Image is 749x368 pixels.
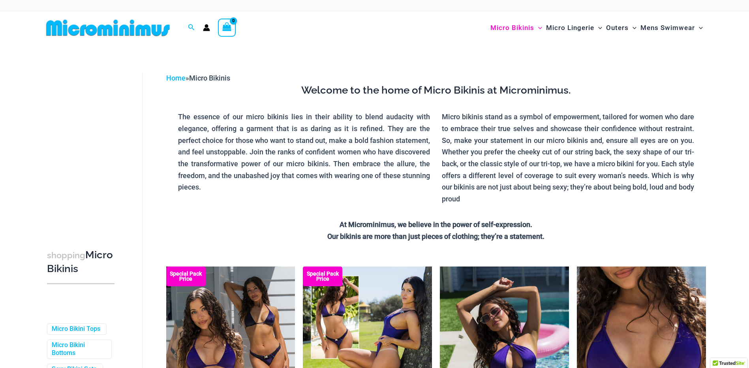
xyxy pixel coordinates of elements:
strong: At Microminimus, we believe in the power of self-expression. [340,220,532,229]
span: Micro Bikinis [189,74,230,82]
span: Outers [606,18,629,38]
a: View Shopping Cart, empty [218,19,236,37]
a: Micro Bikini Bottoms [52,341,105,358]
b: Special Pack Price [303,271,342,282]
span: Micro Lingerie [546,18,594,38]
a: Home [166,74,186,82]
a: Micro LingerieMenu ToggleMenu Toggle [544,16,604,40]
p: Micro bikinis stand as a symbol of empowerment, tailored for women who dare to embrace their true... [442,111,694,205]
h3: Micro Bikinis [47,248,115,276]
a: Micro BikinisMenu ToggleMenu Toggle [488,16,544,40]
a: Mens SwimwearMenu ToggleMenu Toggle [638,16,705,40]
h3: Welcome to the home of Micro Bikinis at Microminimus. [172,84,700,97]
span: Mens Swimwear [640,18,695,38]
span: » [166,74,230,82]
span: Menu Toggle [629,18,636,38]
span: Menu Toggle [594,18,602,38]
a: Micro Bikini Tops [52,325,100,333]
span: Menu Toggle [534,18,542,38]
span: shopping [47,250,85,260]
nav: Site Navigation [487,15,706,41]
a: OutersMenu ToggleMenu Toggle [604,16,638,40]
strong: Our bikinis are more than just pieces of clothing; they’re a statement. [327,232,544,240]
iframe: TrustedSite Certified [47,66,118,224]
a: Account icon link [203,24,210,31]
span: Micro Bikinis [490,18,534,38]
span: Menu Toggle [695,18,703,38]
a: Search icon link [188,23,195,33]
img: MM SHOP LOGO FLAT [43,19,173,37]
p: The essence of our micro bikinis lies in their ability to blend audacity with elegance, offering ... [178,111,430,193]
b: Special Pack Price [166,271,206,282]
